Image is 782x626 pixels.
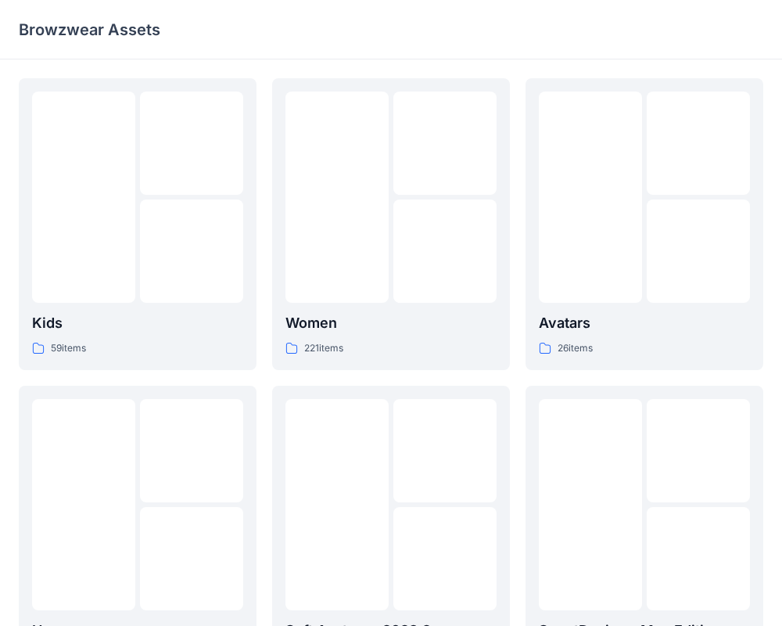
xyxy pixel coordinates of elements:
p: Avatars [539,312,750,334]
a: Kids59items [19,78,256,370]
p: Kids [32,312,243,334]
p: 59 items [51,340,86,357]
a: Women221items [272,78,510,370]
p: 221 items [304,340,343,357]
p: Women [285,312,497,334]
a: Avatars26items [526,78,763,370]
p: 26 items [558,340,593,357]
p: Browzwear Assets [19,19,160,41]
